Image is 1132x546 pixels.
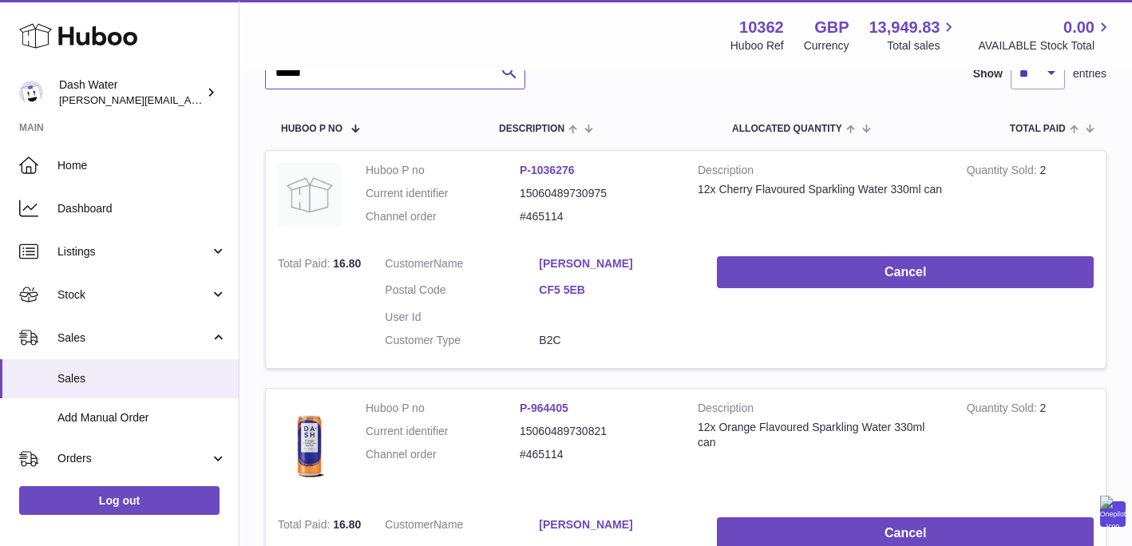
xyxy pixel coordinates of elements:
[385,310,539,325] dt: User Id
[57,201,227,216] span: Dashboard
[57,287,210,303] span: Stock
[366,447,520,462] dt: Channel order
[804,38,849,53] div: Currency
[698,420,943,450] div: 12x Orange Flavoured Sparkling Water 330ml can
[366,163,520,178] dt: Huboo P no
[57,410,227,425] span: Add Manual Order
[385,283,539,302] dt: Postal Code
[539,283,693,298] a: CF5 5EB
[520,209,674,224] dd: #465114
[539,333,693,348] dd: B2C
[955,151,1106,244] td: 2
[978,38,1113,53] span: AVAILABLE Stock Total
[520,186,674,201] dd: 15060489730975
[732,124,842,134] span: ALLOCATED Quantity
[57,244,210,259] span: Listings
[366,186,520,201] dt: Current identifier
[278,257,333,274] strong: Total Paid
[57,158,227,173] span: Home
[59,77,203,108] div: Dash Water
[539,256,693,271] a: [PERSON_NAME]
[366,424,520,439] dt: Current identifier
[385,333,539,348] dt: Customer Type
[366,401,520,416] dt: Huboo P no
[366,209,520,224] dt: Channel order
[19,81,43,105] img: james@dash-water.com
[57,330,210,346] span: Sales
[19,486,220,515] a: Log out
[1073,66,1106,81] span: entries
[698,401,943,420] strong: Description
[967,164,1040,180] strong: Quantity Sold
[698,163,943,182] strong: Description
[887,38,958,53] span: Total sales
[973,66,1003,81] label: Show
[869,17,958,53] a: 13,949.83 Total sales
[281,124,342,134] span: Huboo P no
[1063,17,1094,38] span: 0.00
[278,401,342,489] img: 103621724231664.png
[739,17,784,38] strong: 10362
[698,182,943,197] div: 12x Cherry Flavoured Sparkling Water 330ml can
[278,163,342,227] img: no-photo.jpg
[499,124,564,134] span: Description
[57,451,210,466] span: Orders
[520,164,575,176] a: P-1036276
[520,402,568,414] a: P-964405
[1010,124,1066,134] span: Total paid
[717,256,1094,289] button: Cancel
[59,93,320,106] span: [PERSON_NAME][EMAIL_ADDRESS][DOMAIN_NAME]
[385,517,539,536] dt: Name
[520,424,674,439] dd: 15060489730821
[385,257,433,270] span: Customer
[730,38,784,53] div: Huboo Ref
[814,17,849,38] strong: GBP
[955,389,1106,505] td: 2
[333,518,361,531] span: 16.80
[57,371,227,386] span: Sales
[385,256,539,275] dt: Name
[978,17,1113,53] a: 0.00 AVAILABLE Stock Total
[385,518,433,531] span: Customer
[278,518,333,535] strong: Total Paid
[539,517,693,532] a: [PERSON_NAME]
[520,447,674,462] dd: #465114
[967,402,1040,418] strong: Quantity Sold
[869,17,940,38] span: 13,949.83
[333,257,361,270] span: 16.80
